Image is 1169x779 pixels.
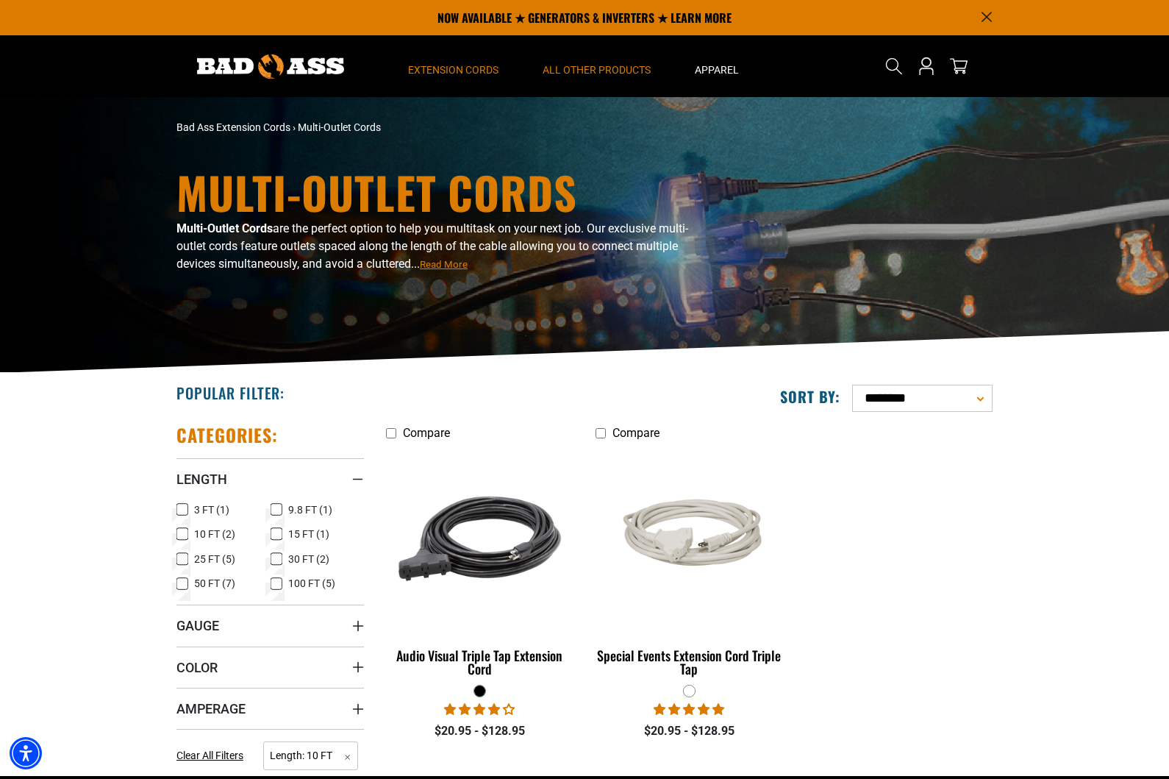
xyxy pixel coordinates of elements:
img: Bad Ass Extension Cords [197,54,344,79]
span: 9.8 FT (1) [288,505,332,515]
span: 3 FT (1) [194,505,229,515]
span: Amperage [176,700,246,717]
div: $20.95 - $128.95 [596,722,783,740]
span: Gauge [176,617,219,634]
summary: All Other Products [521,35,673,97]
summary: Extension Cords [386,35,521,97]
span: 50 FT (7) [194,578,235,588]
span: Compare [403,426,450,440]
span: 100 FT (5) [288,578,335,588]
a: Length: 10 FT [263,748,358,762]
img: white [596,483,782,596]
div: Audio Visual Triple Tap Extension Cord [386,649,573,675]
a: Clear All Filters [176,748,249,764]
nav: breadcrumbs [176,120,713,135]
h1: Multi-Outlet Cords [176,170,713,214]
a: Open this option [915,35,938,97]
span: Apparel [695,63,739,77]
div: Accessibility Menu [10,737,42,769]
summary: Color [176,647,364,688]
b: Multi-Outlet Cords [176,221,273,235]
span: › [293,121,296,133]
img: black [387,455,573,624]
span: 5.00 stars [654,702,724,716]
span: All Other Products [543,63,651,77]
span: 10 FT (2) [194,529,235,539]
summary: Amperage [176,688,364,729]
label: Sort by: [780,387,840,406]
span: Read More [420,259,468,270]
a: white Special Events Extension Cord Triple Tap [596,447,783,684]
div: Special Events Extension Cord Triple Tap [596,649,783,675]
h2: Categories: [176,424,278,447]
span: Length: 10 FT [263,741,358,770]
a: Bad Ass Extension Cords [176,121,290,133]
span: Multi-Outlet Cords [298,121,381,133]
span: 3.75 stars [444,702,515,716]
summary: Search [882,54,906,78]
div: $20.95 - $128.95 [386,722,573,740]
span: Clear All Filters [176,750,243,761]
summary: Gauge [176,605,364,646]
summary: Length [176,458,364,499]
span: Length [176,471,227,488]
a: black Audio Visual Triple Tap Extension Cord [386,447,573,684]
a: cart [947,57,970,75]
summary: Apparel [673,35,761,97]
span: 25 FT (5) [194,554,235,564]
h2: Popular Filter: [176,383,285,402]
span: 15 FT (1) [288,529,329,539]
span: Color [176,659,218,676]
span: Extension Cords [408,63,498,77]
span: are the perfect option to help you multitask on your next job. Our exclusive multi-outlet cords f... [176,221,688,271]
span: Compare [612,426,659,440]
span: 30 FT (2) [288,554,329,564]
